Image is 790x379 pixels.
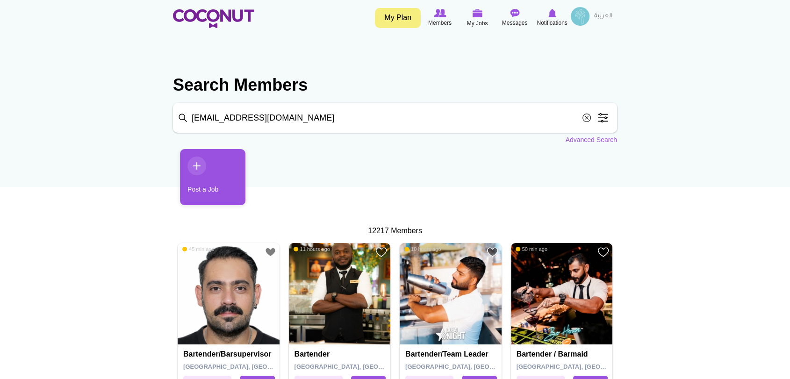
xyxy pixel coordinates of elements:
span: 50 min ago [516,246,547,252]
h2: Search Members [173,74,617,96]
span: [GEOGRAPHIC_DATA], [GEOGRAPHIC_DATA] [294,363,428,370]
a: Add to Favourites [597,246,609,258]
span: Members [428,18,452,28]
span: [GEOGRAPHIC_DATA], [GEOGRAPHIC_DATA] [517,363,650,370]
input: Search members by role or city [173,103,617,133]
a: Notifications Notifications [533,7,571,29]
a: العربية [589,7,617,26]
a: Add to Favourites [265,246,276,258]
img: My Jobs [472,9,482,17]
h4: Bartender [294,350,388,358]
span: 11 hours ago [294,246,330,252]
img: Notifications [548,9,556,17]
span: 45 min ago [182,246,214,252]
a: Add to Favourites [487,246,498,258]
a: My Jobs My Jobs [459,7,496,29]
a: My Plan [375,8,421,28]
a: Add to Favourites [375,246,387,258]
span: [GEOGRAPHIC_DATA], [GEOGRAPHIC_DATA] [405,363,539,370]
span: Notifications [537,18,567,28]
a: Browse Members Members [421,7,459,29]
div: 12217 Members [173,226,617,236]
img: Home [173,9,254,28]
span: [GEOGRAPHIC_DATA], [GEOGRAPHIC_DATA] [183,363,316,370]
a: Messages Messages [496,7,533,29]
h4: Bartender / Barmaid [517,350,610,358]
span: My Jobs [467,19,488,28]
a: Advanced Search [565,135,617,144]
img: Browse Members [434,9,446,17]
span: 10 hours ago [404,246,441,252]
h4: Bartender/Team Leader [405,350,498,358]
h4: Bartender/Barsupervisor [183,350,276,358]
li: 1 / 1 [173,149,238,212]
a: Post a Job [180,149,245,205]
span: Messages [502,18,528,28]
img: Messages [510,9,519,17]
